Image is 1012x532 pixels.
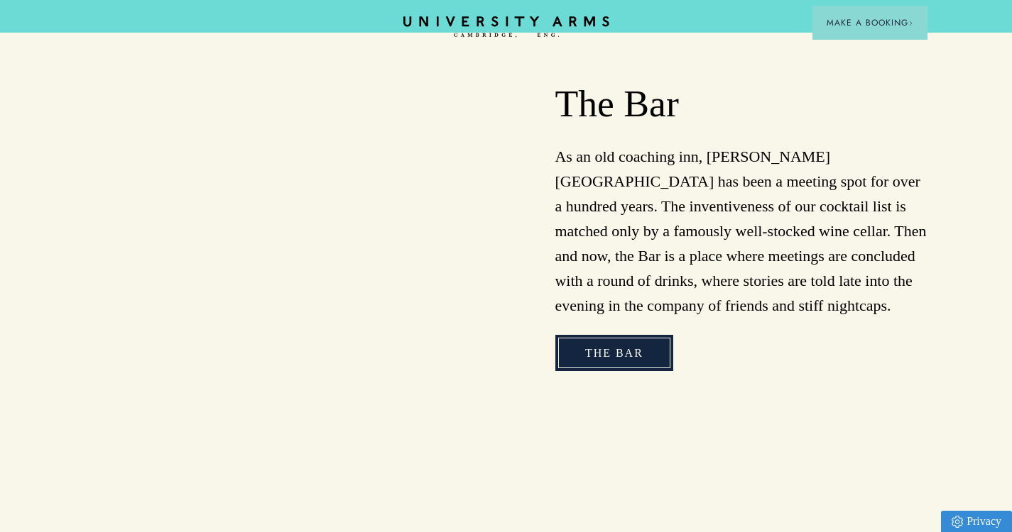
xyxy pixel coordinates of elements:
img: Privacy [952,516,963,528]
a: The Bar [555,335,673,372]
span: Make a Booking [827,16,913,29]
h2: The Bar [555,81,928,127]
img: Arrow icon [908,21,913,26]
a: Home [403,16,609,38]
a: Privacy [941,511,1012,532]
p: As an old coaching inn, [PERSON_NAME][GEOGRAPHIC_DATA] has been a meeting spot for over a hundred... [555,144,928,318]
button: Make a BookingArrow icon [812,6,927,40]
